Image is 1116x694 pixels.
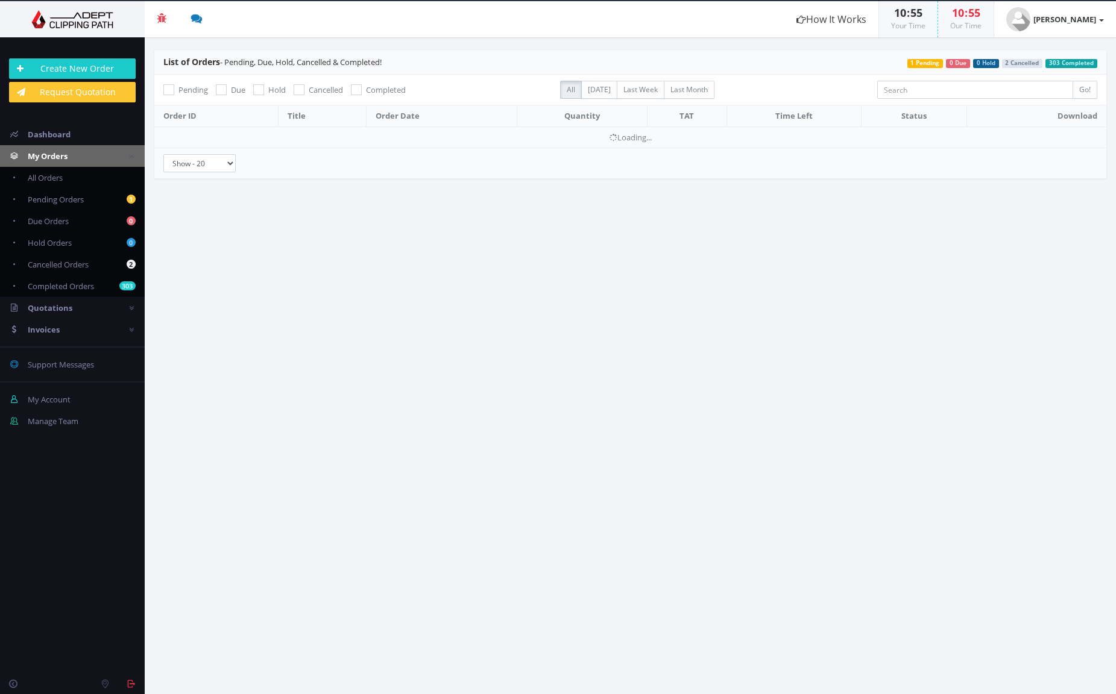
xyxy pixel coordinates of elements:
[1073,81,1097,99] input: Go!
[127,238,136,247] b: 0
[964,5,968,20] span: :
[891,20,925,31] small: Your Time
[178,84,208,95] span: Pending
[968,5,980,20] span: 55
[28,394,71,405] span: My Account
[28,151,68,161] span: My Orders
[861,105,966,127] th: Status
[28,194,84,205] span: Pending Orders
[966,105,1106,127] th: Download
[617,81,664,99] label: Last Week
[268,84,286,95] span: Hold
[127,216,136,225] b: 0
[367,105,517,127] th: Order Date
[950,20,982,31] small: Our Time
[163,57,382,67] span: - Pending, Due, Hold, Cancelled & Completed!
[28,302,72,313] span: Quotations
[784,1,878,37] a: How It Works
[154,105,278,127] th: Order ID
[1033,14,1096,25] strong: [PERSON_NAME]
[907,59,944,68] span: 1 Pending
[581,81,617,99] label: [DATE]
[952,5,964,20] span: 10
[877,81,1073,99] input: Search
[910,5,922,20] span: 55
[28,129,71,140] span: Dashboard
[973,59,999,68] span: 0 Hold
[664,81,714,99] label: Last Month
[127,260,136,269] b: 2
[231,84,245,95] span: Due
[28,359,94,370] span: Support Messages
[9,58,136,79] a: Create New Order
[119,281,136,290] b: 303
[28,216,69,227] span: Due Orders
[28,324,60,335] span: Invoices
[994,1,1116,37] a: [PERSON_NAME]
[9,82,136,102] a: Request Quotation
[906,5,910,20] span: :
[127,195,136,204] b: 1
[647,105,727,127] th: TAT
[560,81,582,99] label: All
[163,56,220,67] span: List of Orders
[727,105,861,127] th: Time Left
[894,5,906,20] span: 10
[278,105,366,127] th: Title
[28,259,89,270] span: Cancelled Orders
[28,237,72,248] span: Hold Orders
[1006,7,1030,31] img: user_default.jpg
[28,172,63,183] span: All Orders
[28,281,94,292] span: Completed Orders
[366,84,406,95] span: Completed
[564,110,600,121] span: Quantity
[28,416,78,427] span: Manage Team
[9,10,136,28] img: Adept Graphics
[309,84,343,95] span: Cancelled
[1002,59,1043,68] span: 2 Cancelled
[946,59,970,68] span: 0 Due
[154,127,1106,148] td: Loading...
[1045,59,1097,68] span: 303 Completed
